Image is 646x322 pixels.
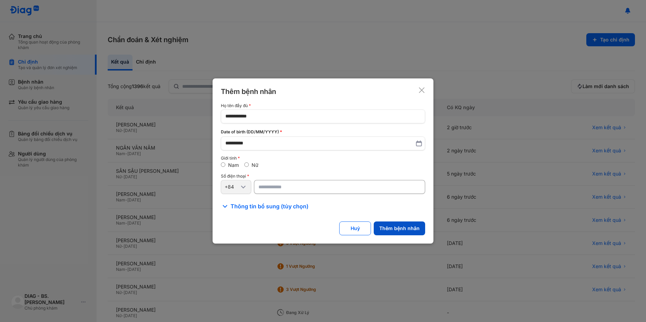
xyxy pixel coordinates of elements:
[221,87,276,96] div: Thêm bệnh nhân
[374,221,425,235] button: Thêm bệnh nhân
[228,162,239,168] label: Nam
[221,129,425,135] div: Date of birth (DD/MM/YYYY)
[221,174,425,179] div: Số điện thoại
[252,162,258,168] label: Nữ
[221,156,425,161] div: Giới tính
[231,202,309,210] span: Thông tin bổ sung (tùy chọn)
[339,221,371,235] button: Huỷ
[225,184,239,190] div: +84
[221,103,425,108] div: Họ tên đầy đủ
